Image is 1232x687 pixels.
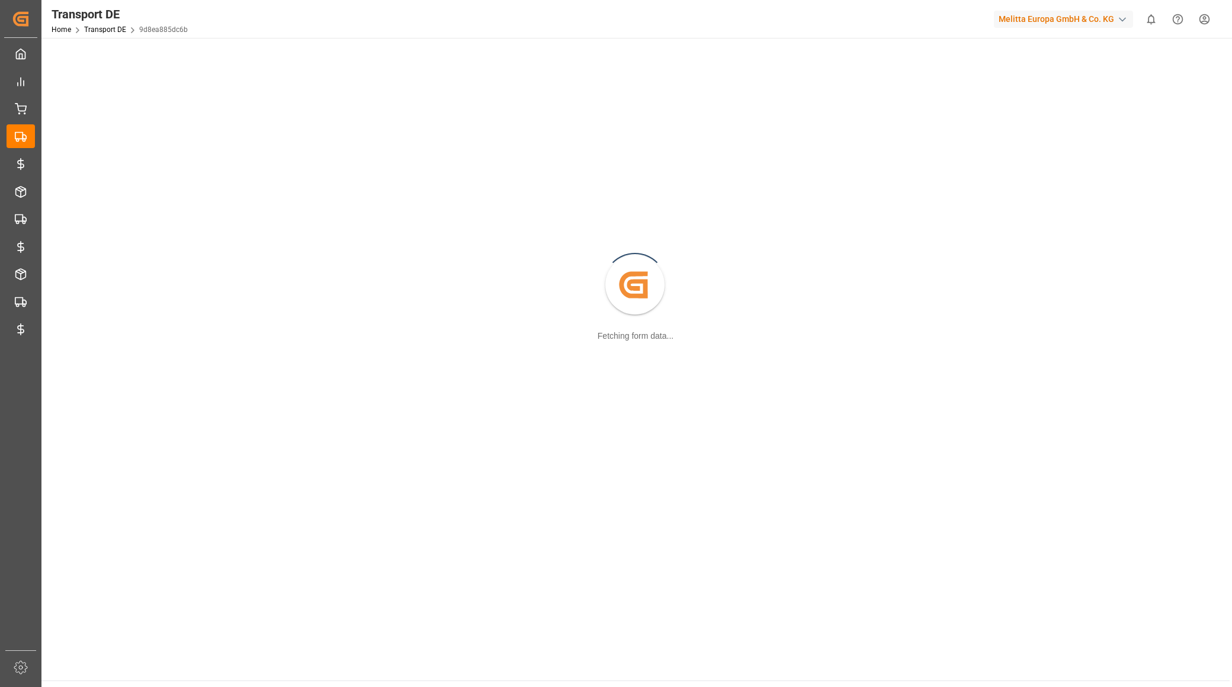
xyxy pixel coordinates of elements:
[1164,6,1191,33] button: Help Center
[84,25,126,34] a: Transport DE
[1138,6,1164,33] button: show 0 new notifications
[994,8,1138,30] button: Melitta Europa GmbH & Co. KG
[52,25,71,34] a: Home
[994,11,1133,28] div: Melitta Europa GmbH & Co. KG
[52,5,188,23] div: Transport DE
[598,330,673,342] div: Fetching form data...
